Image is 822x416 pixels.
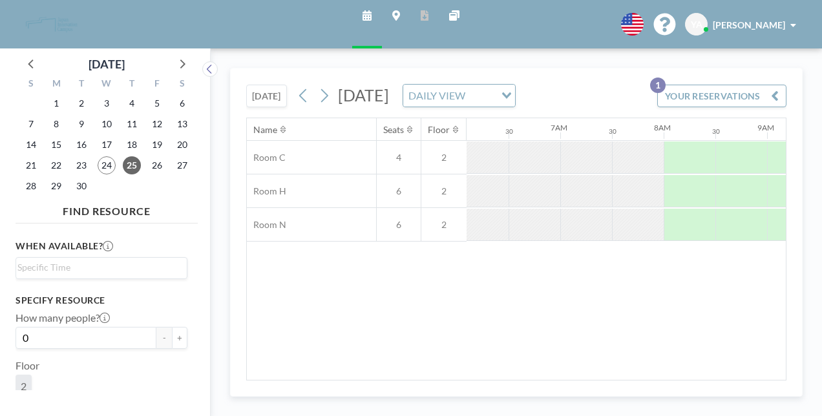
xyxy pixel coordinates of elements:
[148,115,166,133] span: Friday, September 12, 2025
[69,76,94,93] div: T
[169,76,195,93] div: S
[72,177,90,195] span: Tuesday, September 30, 2025
[47,115,65,133] span: Monday, September 8, 2025
[123,94,141,112] span: Thursday, September 4, 2025
[173,156,191,174] span: Saturday, September 27, 2025
[421,219,467,231] span: 2
[72,94,90,112] span: Tuesday, September 2, 2025
[98,156,116,174] span: Wednesday, September 24, 2025
[173,94,191,112] span: Saturday, September 6, 2025
[47,136,65,154] span: Monday, September 15, 2025
[94,76,120,93] div: W
[22,156,40,174] span: Sunday, September 21, 2025
[609,127,616,136] div: 30
[173,136,191,154] span: Saturday, September 20, 2025
[406,87,468,104] span: DAILY VIEW
[247,152,286,163] span: Room C
[16,258,187,277] div: Search for option
[377,152,421,163] span: 4
[148,156,166,174] span: Friday, September 26, 2025
[172,327,187,349] button: +
[123,136,141,154] span: Thursday, September 18, 2025
[21,12,83,37] img: organization-logo
[338,85,389,105] span: [DATE]
[72,156,90,174] span: Tuesday, September 23, 2025
[119,76,144,93] div: T
[757,123,774,132] div: 9AM
[144,76,169,93] div: F
[98,94,116,112] span: Wednesday, September 3, 2025
[148,136,166,154] span: Friday, September 19, 2025
[47,156,65,174] span: Monday, September 22, 2025
[657,85,786,107] button: YOUR RESERVATIONS1
[403,85,515,107] div: Search for option
[148,94,166,112] span: Friday, September 5, 2025
[22,177,40,195] span: Sunday, September 28, 2025
[469,87,494,104] input: Search for option
[21,380,26,393] span: 2
[22,115,40,133] span: Sunday, September 7, 2025
[156,327,172,349] button: -
[650,78,666,93] p: 1
[247,219,286,231] span: Room N
[47,94,65,112] span: Monday, September 1, 2025
[246,85,287,107] button: [DATE]
[691,19,702,30] span: YA
[421,152,467,163] span: 2
[383,124,404,136] div: Seats
[22,136,40,154] span: Sunday, September 14, 2025
[123,156,141,174] span: Thursday, September 25, 2025
[17,260,180,275] input: Search for option
[713,19,785,30] span: [PERSON_NAME]
[16,359,39,372] label: Floor
[16,200,198,218] h4: FIND RESOURCE
[16,295,187,306] h3: Specify resource
[377,185,421,197] span: 6
[19,76,44,93] div: S
[253,124,277,136] div: Name
[16,311,110,324] label: How many people?
[247,185,286,197] span: Room H
[44,76,69,93] div: M
[123,115,141,133] span: Thursday, September 11, 2025
[173,115,191,133] span: Saturday, September 13, 2025
[89,55,125,73] div: [DATE]
[98,136,116,154] span: Wednesday, September 17, 2025
[47,177,65,195] span: Monday, September 29, 2025
[72,115,90,133] span: Tuesday, September 9, 2025
[505,127,513,136] div: 30
[428,124,450,136] div: Floor
[654,123,671,132] div: 8AM
[72,136,90,154] span: Tuesday, September 16, 2025
[98,115,116,133] span: Wednesday, September 10, 2025
[421,185,467,197] span: 2
[551,123,567,132] div: 7AM
[712,127,720,136] div: 30
[377,219,421,231] span: 6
